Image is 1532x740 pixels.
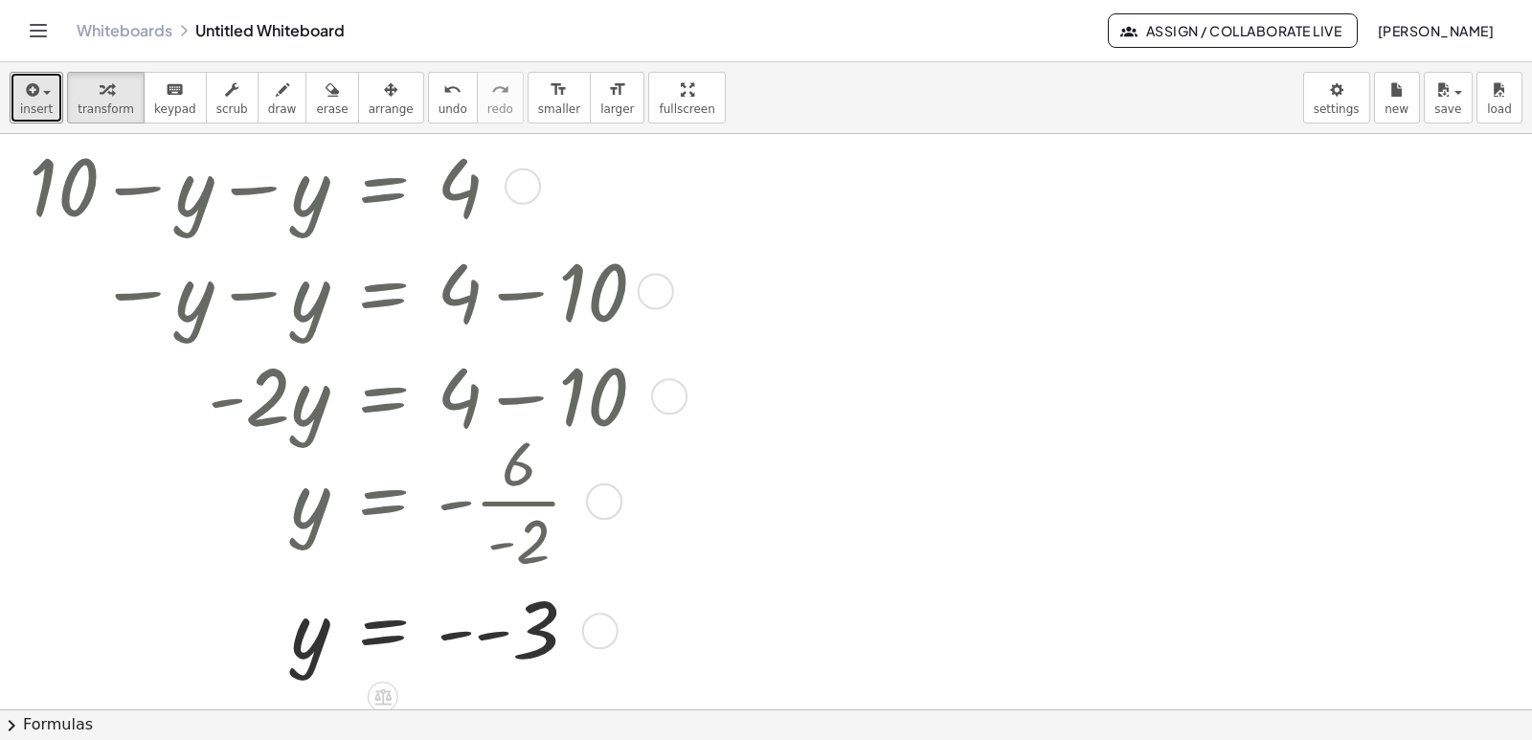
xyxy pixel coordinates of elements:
[369,102,414,116] span: arrange
[368,682,398,712] div: Apply the same math to both sides of the equation
[538,102,580,116] span: smaller
[166,78,184,101] i: keyboard
[1124,22,1341,39] span: Assign / Collaborate Live
[1487,102,1512,116] span: load
[1434,102,1461,116] span: save
[1108,13,1358,48] button: Assign / Collaborate Live
[77,21,172,40] a: Whiteboards
[216,102,248,116] span: scrub
[1424,72,1473,123] button: save
[144,72,207,123] button: keyboardkeypad
[550,78,568,101] i: format_size
[206,72,259,123] button: scrub
[487,102,513,116] span: redo
[1303,72,1370,123] button: settings
[648,72,725,123] button: fullscreen
[1377,22,1494,39] span: [PERSON_NAME]
[600,102,634,116] span: larger
[659,102,714,116] span: fullscreen
[78,102,134,116] span: transform
[154,102,196,116] span: keypad
[358,72,424,123] button: arrange
[428,72,478,123] button: undoundo
[305,72,358,123] button: erase
[439,102,467,116] span: undo
[1374,72,1420,123] button: new
[268,102,297,116] span: draw
[491,78,509,101] i: redo
[528,72,591,123] button: format_sizesmaller
[316,102,348,116] span: erase
[477,72,524,123] button: redoredo
[23,15,54,46] button: Toggle navigation
[1362,13,1509,48] button: [PERSON_NAME]
[67,72,145,123] button: transform
[1314,102,1360,116] span: settings
[443,78,462,101] i: undo
[258,72,307,123] button: draw
[1476,72,1522,123] button: load
[1385,102,1408,116] span: new
[10,72,63,123] button: insert
[590,72,644,123] button: format_sizelarger
[20,102,53,116] span: insert
[608,78,626,101] i: format_size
